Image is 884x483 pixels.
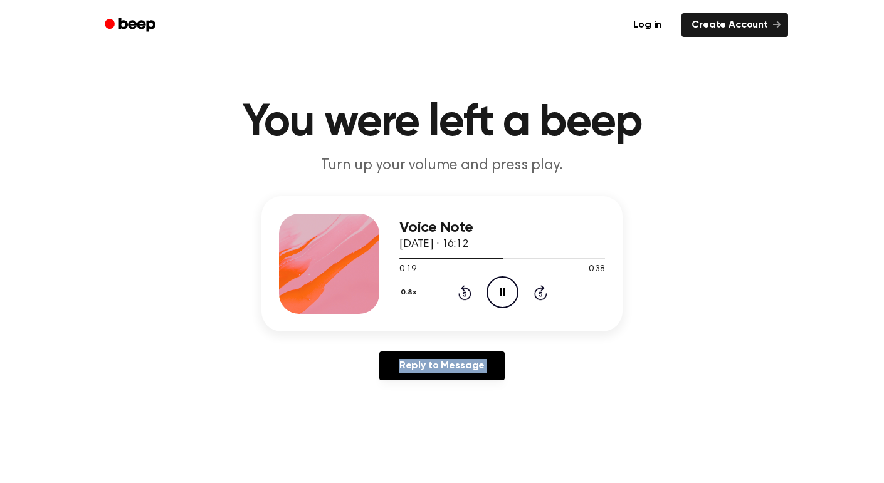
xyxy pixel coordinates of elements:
p: Turn up your volume and press play. [201,155,683,176]
a: Log in [621,11,674,39]
a: Beep [96,13,167,38]
h3: Voice Note [399,219,605,236]
button: 0.8x [399,282,421,303]
span: 0:38 [589,263,605,276]
a: Reply to Message [379,351,505,380]
span: 0:19 [399,263,416,276]
span: [DATE] · 16:12 [399,239,468,250]
a: Create Account [681,13,788,37]
h1: You were left a beep [121,100,763,145]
